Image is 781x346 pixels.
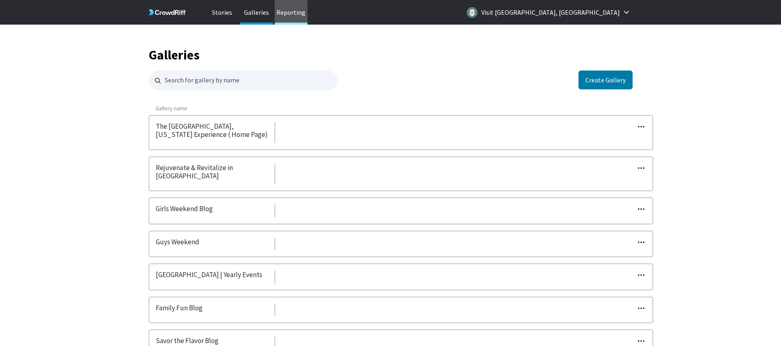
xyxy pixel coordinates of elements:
[156,205,213,213] a: Edit gallery named 'Girls Weekend Blog'
[156,304,203,312] a: Edit gallery named 'Family Fun Blog '
[156,337,219,345] a: Edit gallery named 'Savor the Flavor Blog'
[149,105,275,112] h5: Gallery name
[156,271,262,279] a: Edit gallery named 'Cedar Park | Yearly Events '
[149,49,633,61] h1: Galleries
[467,7,477,18] img: Logo for Visit Cedar Park, TX
[481,6,620,19] p: Visit [GEOGRAPHIC_DATA], [GEOGRAPHIC_DATA]
[149,71,337,90] input: galleries.searchAriaLabel
[578,71,633,89] button: Create Gallery
[156,122,268,139] a: Edit gallery named 'The Cedar Park, Texas Experience ( Home Page) '
[156,164,268,180] a: Edit gallery named 'Rejuvenate & Revitalize in Cedar Park'
[156,238,199,246] a: Edit gallery named 'Guys Weekend'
